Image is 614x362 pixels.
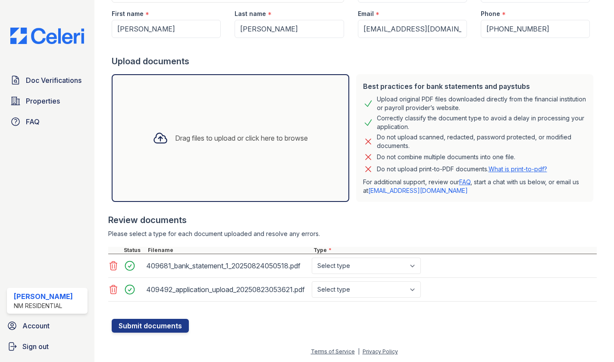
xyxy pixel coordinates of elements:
[7,113,88,130] a: FAQ
[312,247,597,254] div: Type
[3,317,91,334] a: Account
[358,348,360,355] div: |
[358,9,374,18] label: Email
[22,321,50,331] span: Account
[363,178,587,195] p: For additional support, review our , start a chat with us below, or email us at
[22,341,49,352] span: Sign out
[26,116,40,127] span: FAQ
[363,81,587,91] div: Best practices for bank statements and paystubs
[146,283,308,296] div: 409492_application_upload_20250823053621.pdf
[235,9,266,18] label: Last name
[489,165,547,173] a: What is print-to-pdf?
[377,152,515,162] div: Do not combine multiple documents into one file.
[122,247,146,254] div: Status
[14,302,73,310] div: NM Residential
[3,28,91,44] img: CE_Logo_Blue-a8612792a0a2168367f1c8372b55b34899dd931a85d93a1a3d3e32e68fde9ad4.png
[175,133,308,143] div: Drag files to upload or click here to browse
[377,133,587,150] div: Do not upload scanned, redacted, password protected, or modified documents.
[377,165,547,173] p: Do not upload print-to-PDF documents.
[7,92,88,110] a: Properties
[146,259,308,273] div: 409681_bank_statement_1_20250824050518.pdf
[377,95,587,112] div: Upload original PDF files downloaded directly from the financial institution or payroll provider’...
[481,9,500,18] label: Phone
[363,348,398,355] a: Privacy Policy
[311,348,355,355] a: Terms of Service
[14,291,73,302] div: [PERSON_NAME]
[112,319,189,333] button: Submit documents
[146,247,312,254] div: Filename
[368,187,468,194] a: [EMAIL_ADDRESS][DOMAIN_NAME]
[112,9,144,18] label: First name
[7,72,88,89] a: Doc Verifications
[112,55,597,67] div: Upload documents
[26,75,81,85] span: Doc Verifications
[377,114,587,131] div: Correctly classify the document type to avoid a delay in processing your application.
[459,178,470,186] a: FAQ
[3,338,91,355] a: Sign out
[108,230,597,238] div: Please select a type for each document uploaded and resolve any errors.
[108,214,597,226] div: Review documents
[26,96,60,106] span: Properties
